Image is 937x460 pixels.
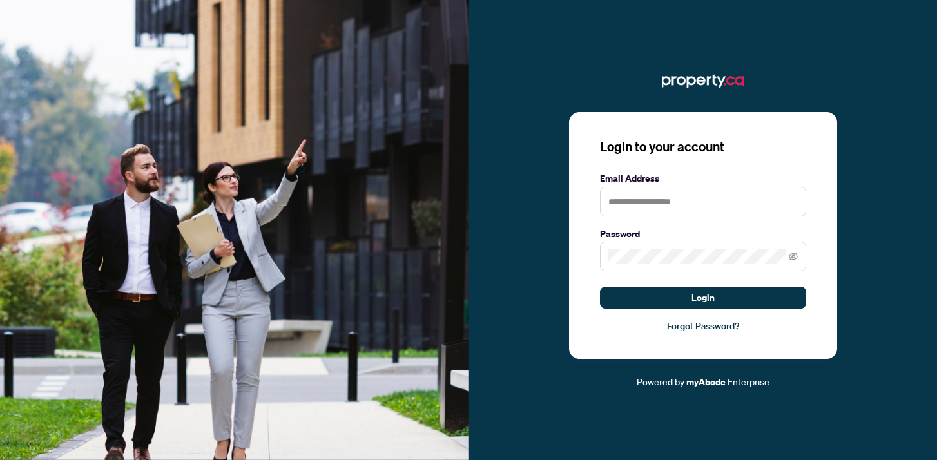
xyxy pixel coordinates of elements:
[600,227,806,241] label: Password
[686,375,726,389] a: myAbode
[691,287,715,308] span: Login
[728,376,769,387] span: Enterprise
[662,71,744,91] img: ma-logo
[789,252,798,261] span: eye-invisible
[637,376,684,387] span: Powered by
[600,287,806,309] button: Login
[600,171,806,186] label: Email Address
[600,319,806,333] a: Forgot Password?
[600,138,806,156] h3: Login to your account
